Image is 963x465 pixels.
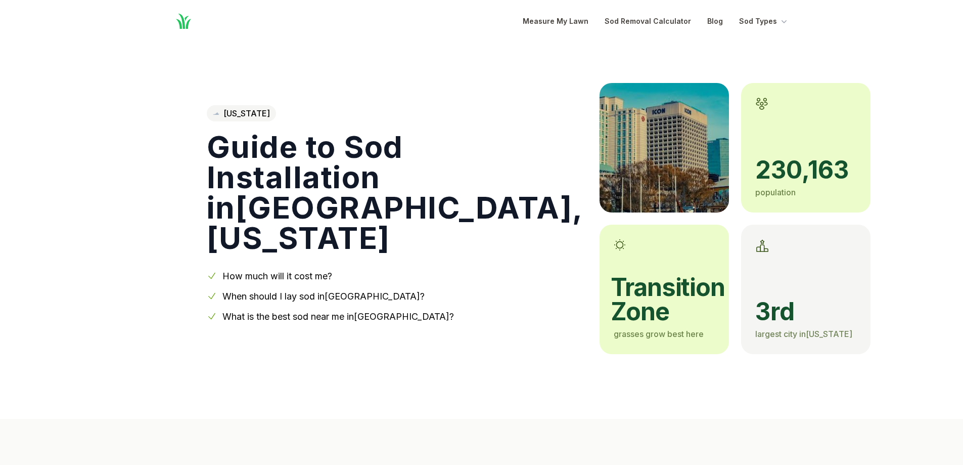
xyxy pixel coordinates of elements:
[614,329,704,339] span: grasses grow best here
[755,158,856,182] span: 230,163
[207,105,276,121] a: [US_STATE]
[755,300,856,324] span: 3rd
[222,291,425,302] a: When should I lay sod in[GEOGRAPHIC_DATA]?
[222,271,332,281] a: How much will it cost me?
[213,112,219,115] img: Virginia state outline
[707,15,723,27] a: Blog
[605,15,691,27] a: Sod Removal Calculator
[600,83,729,213] img: A picture of Norfolk
[523,15,588,27] a: Measure My Lawn
[755,187,796,197] span: population
[222,311,454,322] a: What is the best sod near me in[GEOGRAPHIC_DATA]?
[207,132,583,253] h1: Guide to Sod Installation in [GEOGRAPHIC_DATA] , [US_STATE]
[755,329,852,339] span: largest city in [US_STATE]
[739,15,789,27] button: Sod Types
[611,275,715,324] span: transition zone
